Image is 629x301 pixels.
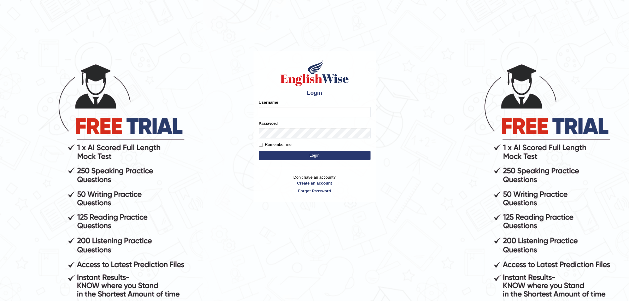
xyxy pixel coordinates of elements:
label: Username [259,99,278,105]
label: Password [259,120,278,126]
h4: Login [259,90,371,96]
img: Logo of English Wise sign in for intelligent practice with AI [279,59,350,87]
p: Don't have an account? [259,174,371,194]
a: Create an account [259,180,371,186]
button: Login [259,151,371,160]
a: Forgot Password [259,188,371,194]
label: Remember me [259,142,292,148]
input: Remember me [259,143,263,147]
